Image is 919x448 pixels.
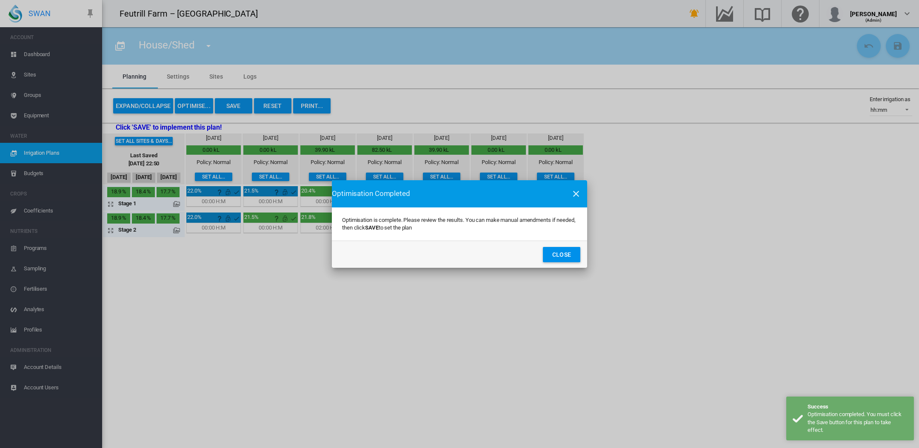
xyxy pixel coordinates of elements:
button: Close [543,247,580,262]
md-icon: icon-close [571,189,581,199]
md-dialog: Optimisation is ... [332,180,587,268]
div: Success Optimisation completed. You must click the Save button for this plan to take effect. [786,397,914,440]
p: Optimisation is complete. Please review the results. You can make manual amendments if needed, th... [342,216,577,232]
div: Optimisation completed. You must click the Save button for this plan to take effect. [808,411,908,434]
div: Success [808,403,908,411]
button: icon-close [568,185,585,202]
span: Optimisation Completed [332,189,410,199]
b: SAVE [365,224,379,231]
